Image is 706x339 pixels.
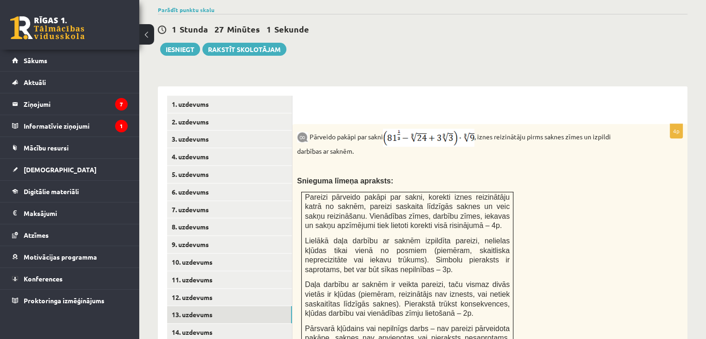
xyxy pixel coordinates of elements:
[24,202,128,224] legend: Maksājumi
[670,124,683,138] p: 4p
[12,181,128,202] a: Digitālie materiāli
[115,98,128,111] i: 7
[297,132,308,143] img: 9k=
[167,271,292,288] a: 11. uzdevums
[297,177,393,185] span: Snieguma līmeņa apraksts:
[160,43,200,56] button: Iesniegt
[12,50,128,71] a: Sākums
[305,280,510,317] span: Daļa darbību ar saknēm ir veikta pareizi, taču vismaz divās vietās ir kļūdas (piemēram, reizinātā...
[202,43,286,56] a: Rakstīt skolotājam
[167,289,292,306] a: 12. uzdevums
[24,296,104,305] span: Proktoringa izmēģinājums
[24,253,97,261] span: Motivācijas programma
[12,72,128,93] a: Aktuāli
[12,246,128,267] a: Motivācijas programma
[167,113,292,130] a: 2. uzdevums
[167,183,292,201] a: 6. uzdevums
[24,187,79,196] span: Digitālie materiāli
[167,254,292,271] a: 10. uzdevums
[12,137,128,158] a: Mācību resursi
[167,96,292,113] a: 1. uzdevums
[12,93,128,115] a: Ziņojumi7
[12,159,128,180] a: [DEMOGRAPHIC_DATA]
[167,130,292,148] a: 3. uzdevums
[167,218,292,235] a: 8. uzdevums
[302,109,305,112] img: Balts.png
[24,115,128,137] legend: Informatīvie ziņojumi
[12,224,128,246] a: Atzīmes
[297,129,636,156] p: Pārveido pakāpi par sakni , iznes reizinātāju pirms saknes zīmes un izpildi darbības ar saknēm.
[9,9,376,19] body: Визуальный текстовый редактор, wiswyg-editor-user-answer-47025076903880
[24,231,49,239] span: Atzīmes
[167,236,292,253] a: 9. uzdevums
[24,165,97,174] span: [DEMOGRAPHIC_DATA]
[24,143,69,152] span: Mācību resursi
[24,78,46,86] span: Aktuāli
[24,274,63,283] span: Konferences
[24,93,128,115] legend: Ziņojumi
[214,24,224,34] span: 27
[167,166,292,183] a: 5. uzdevums
[24,56,47,65] span: Sākums
[167,201,292,218] a: 7. uzdevums
[305,193,510,230] span: Pareizi pārveido pakāpi par sakni, korekti iznes reizinātāju katrā no saknēm, pareizi saskaita lī...
[12,202,128,224] a: Maksājumi
[115,120,128,132] i: 1
[12,290,128,311] a: Proktoringa izmēģinājums
[180,24,208,34] span: Stunda
[383,129,474,147] img: r8L9T77rCIFMy8u4ZIKQhPPOdZDB3jdDoO39zG8GRwjXEoHAJ0sAQ3cOgX9P6EqO73lTtAAAAABJRU5ErkJggg==
[172,24,176,34] span: 1
[158,6,214,13] a: Parādīt punktu skalu
[274,24,309,34] span: Sekunde
[12,268,128,289] a: Konferences
[10,16,84,39] a: Rīgas 1. Tālmācības vidusskola
[305,237,510,274] span: Lielākā daļa darbību ar saknēm izpildīta pareizi, nelielas kļūdas tikai vienā no posmiem (piemēra...
[266,24,271,34] span: 1
[167,148,292,165] a: 4. uzdevums
[167,306,292,323] a: 13. uzdevums
[12,115,128,137] a: Informatīvie ziņojumi1
[227,24,260,34] span: Minūtes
